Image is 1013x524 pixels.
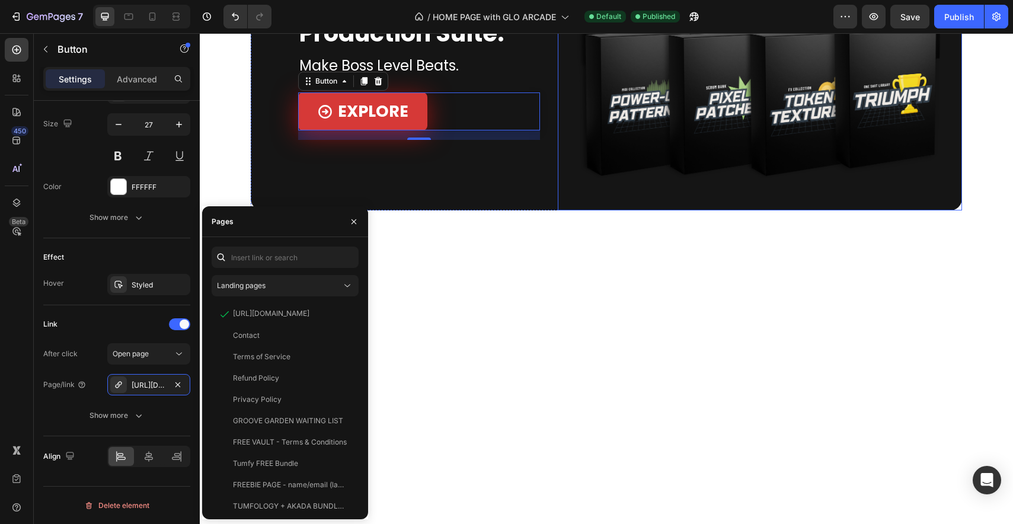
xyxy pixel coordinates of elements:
div: Show more [90,212,145,223]
div: [URL][DOMAIN_NAME] [132,380,166,391]
iframe: Design area [200,33,1013,524]
div: Delete element [84,499,149,513]
div: Beta [9,217,28,226]
button: 7 [5,5,88,28]
span: Default [596,11,621,22]
div: Pages [212,216,234,227]
button: Publish [934,5,984,28]
div: After click [43,349,78,359]
span: Published [643,11,675,22]
span: Open page [113,349,149,358]
span: / [427,11,430,23]
span: Landing pages [217,281,266,290]
button: Show more [43,207,190,228]
div: Styled [132,280,187,290]
div: Size [43,116,75,132]
div: FFFFFF [132,182,187,193]
button: Open page [107,343,190,365]
p: Button [57,42,158,56]
div: Open Intercom Messenger [973,466,1001,494]
button: Show more [43,405,190,426]
div: Color [43,181,62,192]
div: FREEBIE PAGE - name/email (landing***) [233,480,347,490]
input: Insert link or search [212,247,359,268]
div: FREE VAULT - Terms & Conditions [233,437,347,448]
div: Show more [90,410,145,421]
div: [URL][DOMAIN_NAME] [233,308,309,319]
div: Privacy Policy [233,394,282,405]
button: Delete element [43,496,190,515]
div: Align [43,449,77,465]
button: Landing pages [212,275,359,296]
div: Tumfy FREE Bundle [233,458,298,469]
p: Settings [59,73,92,85]
div: Hover [43,278,64,289]
span: HOME PAGE with GLO ARCADE [433,11,556,23]
span: Save [900,12,920,22]
div: Terms of Service [233,352,290,362]
div: Contact [233,330,260,341]
div: Effect [43,252,64,263]
div: Undo/Redo [223,5,271,28]
div: Publish [944,11,974,23]
div: TUMFOLOGY + AKADA BUNDLE OFFER [233,501,347,512]
div: Refund Policy [233,373,279,384]
button: Save [890,5,929,28]
p: 7 [78,9,83,24]
div: GROOVE GARDEN WAITING LIST [233,416,343,426]
div: Link [43,319,57,330]
p: Advanced [117,73,157,85]
div: 450 [11,126,28,136]
div: Page/link [43,379,87,390]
